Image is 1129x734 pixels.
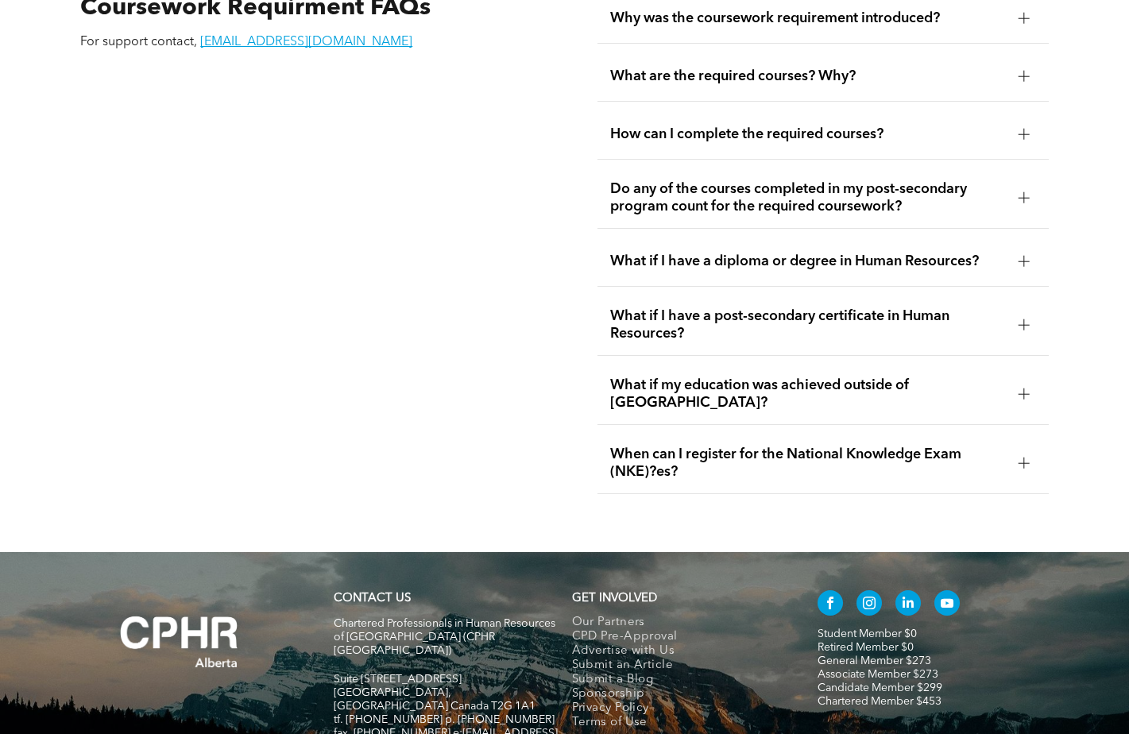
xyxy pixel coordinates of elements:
[818,590,843,620] a: facebook
[200,36,412,48] a: [EMAIL_ADDRESS][DOMAIN_NAME]
[334,714,555,725] span: tf. [PHONE_NUMBER] p. [PHONE_NUMBER]
[818,642,914,653] a: Retired Member $0
[572,644,784,659] a: Advertise with Us
[334,687,536,712] span: [GEOGRAPHIC_DATA], [GEOGRAPHIC_DATA] Canada T2G 1A1
[610,253,1006,270] span: What if I have a diploma or degree in Human Resources?
[572,630,784,644] a: CPD Pre-Approval
[856,590,882,620] a: instagram
[610,377,1006,411] span: What if my education was achieved outside of [GEOGRAPHIC_DATA]?
[88,584,271,700] img: A white background with a few lines on it
[610,307,1006,342] span: What if I have a post-secondary certificate in Human Resources?
[80,36,197,48] span: For support contact,
[610,126,1006,143] span: How can I complete the required courses?
[334,593,411,605] a: CONTACT US
[334,674,462,685] span: Suite [STREET_ADDRESS]
[572,701,784,716] a: Privacy Policy
[610,68,1006,85] span: What are the required courses? Why?
[572,687,784,701] a: Sponsorship
[610,180,1006,215] span: Do any of the courses completed in my post-secondary program count for the required coursework?
[895,590,921,620] a: linkedin
[818,669,938,680] a: Associate Member $273
[818,628,917,639] a: Student Member $0
[818,696,941,707] a: Chartered Member $453
[572,616,784,630] a: Our Partners
[334,618,555,656] span: Chartered Professionals in Human Resources of [GEOGRAPHIC_DATA] (CPHR [GEOGRAPHIC_DATA])
[572,659,784,673] a: Submit an Article
[610,10,1006,27] span: Why was the coursework requirement introduced?
[818,655,931,666] a: General Member $273
[572,716,784,730] a: Terms of Use
[934,590,960,620] a: youtube
[572,593,657,605] span: GET INVOLVED
[610,446,1006,481] span: When can I register for the National Knowledge Exam (NKE)?es?
[818,682,942,693] a: Candidate Member $299
[572,673,784,687] a: Submit a Blog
